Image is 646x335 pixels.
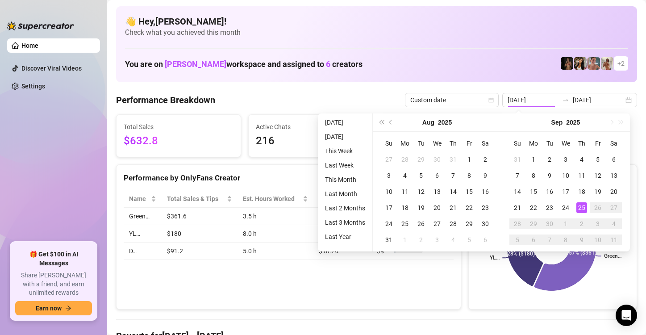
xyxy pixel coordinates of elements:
[445,216,461,232] td: 2025-08-28
[608,154,619,165] div: 6
[432,218,442,229] div: 27
[512,202,523,213] div: 21
[528,218,539,229] div: 29
[544,202,555,213] div: 23
[313,225,371,243] td: $22.5
[560,186,571,197] div: 17
[560,218,571,229] div: 1
[574,57,587,70] img: AD
[416,170,426,181] div: 5
[381,232,397,248] td: 2025-08-31
[448,186,458,197] div: 14
[162,208,237,225] td: $361.6
[413,151,429,167] td: 2025-07-29
[528,154,539,165] div: 1
[490,255,500,261] text: YL…
[397,200,413,216] td: 2025-08-18
[432,202,442,213] div: 20
[461,184,477,200] td: 2025-08-15
[448,170,458,181] div: 7
[576,202,587,213] div: 25
[445,167,461,184] td: 2025-08-07
[321,174,369,185] li: This Month
[413,135,429,151] th: Tu
[525,200,542,216] td: 2025-09-22
[397,216,413,232] td: 2025-08-25
[606,135,622,151] th: Sa
[576,170,587,181] div: 11
[429,167,445,184] td: 2025-08-06
[590,184,606,200] td: 2025-09-19
[590,167,606,184] td: 2025-09-12
[606,151,622,167] td: 2025-09-06
[464,170,475,181] div: 8
[574,232,590,248] td: 2025-10-09
[608,202,619,213] div: 27
[512,186,523,197] div: 14
[574,135,590,151] th: Th
[606,232,622,248] td: 2025-10-11
[321,117,369,128] li: [DATE]
[238,225,313,243] td: 8.0 h
[576,154,587,165] div: 4
[124,208,162,225] td: Green…
[592,202,603,213] div: 26
[574,216,590,232] td: 2025-10-02
[525,184,542,200] td: 2025-09-15
[321,160,369,171] li: Last Week
[560,154,571,165] div: 3
[480,234,491,245] div: 6
[542,151,558,167] td: 2025-09-02
[413,184,429,200] td: 2025-08-12
[125,59,363,69] h1: You are on workspace and assigned to creators
[508,95,558,105] input: Start date
[574,200,590,216] td: 2025-09-25
[15,271,92,297] span: Share [PERSON_NAME] with a friend, and earn unlimited rewards
[606,184,622,200] td: 2025-09-20
[477,167,493,184] td: 2025-08-09
[576,186,587,197] div: 18
[410,93,493,107] span: Custom date
[480,170,491,181] div: 9
[592,186,603,197] div: 19
[413,232,429,248] td: 2025-09-02
[477,151,493,167] td: 2025-08-02
[432,186,442,197] div: 13
[512,218,523,229] div: 28
[7,21,74,30] img: logo-BBDzfeDw.svg
[429,184,445,200] td: 2025-08-13
[560,202,571,213] div: 24
[573,95,624,105] input: End date
[512,170,523,181] div: 7
[509,232,525,248] td: 2025-10-05
[413,216,429,232] td: 2025-08-26
[243,194,301,204] div: Est. Hours Worked
[381,167,397,184] td: 2025-08-03
[544,234,555,245] div: 7
[525,151,542,167] td: 2025-09-01
[477,216,493,232] td: 2025-08-30
[445,151,461,167] td: 2025-07-31
[448,154,458,165] div: 31
[592,218,603,229] div: 3
[477,184,493,200] td: 2025-08-16
[528,170,539,181] div: 8
[383,170,394,181] div: 3
[124,190,162,208] th: Name
[464,186,475,197] div: 15
[124,172,454,184] div: Performance by OnlyFans Creator
[397,167,413,184] td: 2025-08-04
[608,218,619,229] div: 4
[383,218,394,229] div: 24
[464,218,475,229] div: 29
[480,218,491,229] div: 30
[558,167,574,184] td: 2025-09-10
[590,151,606,167] td: 2025-09-05
[416,234,426,245] div: 2
[438,113,452,131] button: Choose a year
[124,243,162,260] td: D…
[413,200,429,216] td: 2025-08-19
[15,301,92,315] button: Earn nowarrow-right
[416,154,426,165] div: 29
[429,200,445,216] td: 2025-08-20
